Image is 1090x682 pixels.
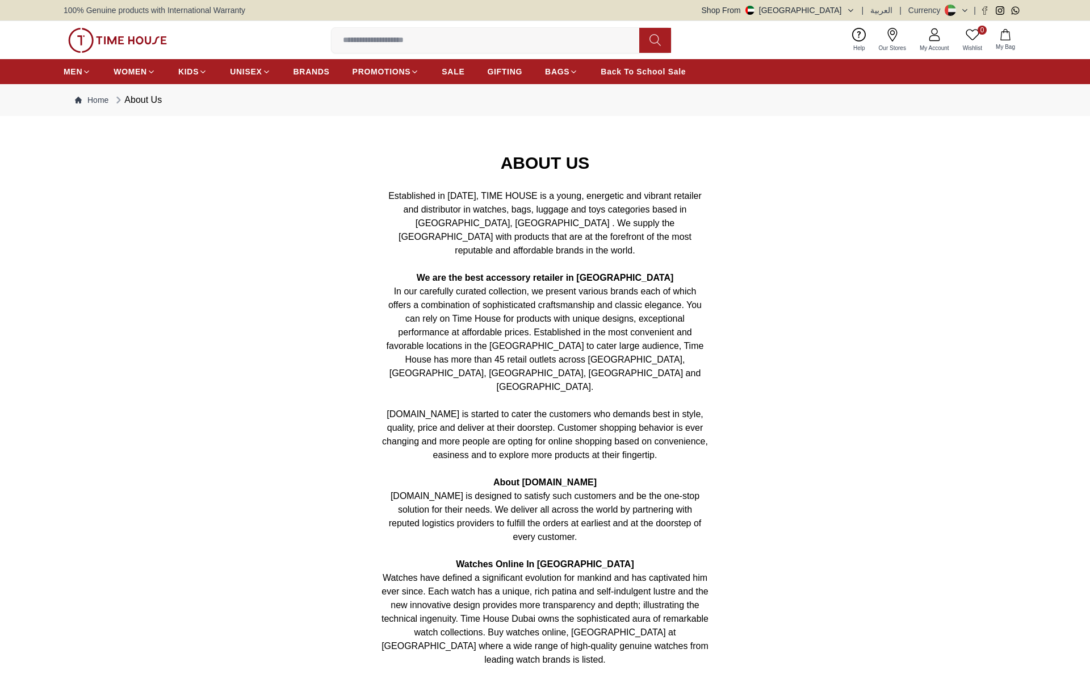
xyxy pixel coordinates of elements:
a: Our Stores [872,26,913,55]
span: GIFTING [487,66,522,77]
a: Instagram [996,6,1004,15]
a: Facebook [980,6,989,15]
span: [DOMAIN_NAME] is designed to satisfy such customers and be the one-stop solution for their needs.... [389,491,702,542]
span: KIDS [178,66,199,77]
div: About Us [113,93,162,107]
span: | [862,5,864,16]
a: UNISEX [230,61,270,82]
span: Established in [DATE], TIME HOUSE is a young, energetic and vibrant retailer and distributor in w... [388,191,702,255]
img: United Arab Emirates [745,6,754,15]
button: Shop From[GEOGRAPHIC_DATA] [702,5,855,16]
span: WOMEN [114,66,147,77]
a: WOMEN [114,61,156,82]
span: MEN [64,66,82,77]
a: MEN [64,61,91,82]
a: BRANDS [294,61,330,82]
strong: We are the best accessory retailer in [GEOGRAPHIC_DATA] [417,273,674,282]
span: 0 [978,26,987,35]
strong: Watches Online In [GEOGRAPHIC_DATA] [456,559,634,569]
span: Help [849,44,870,52]
span: Wishlist [958,44,987,52]
span: PROMOTIONS [353,66,411,77]
span: [DOMAIN_NAME] is started to cater the customers who demands best in style, quality, price and del... [382,409,708,460]
button: العربية [870,5,892,16]
a: 0Wishlist [956,26,989,55]
a: BAGS [545,61,578,82]
a: Back To School Sale [601,61,686,82]
span: BRANDS [294,66,330,77]
span: BAGS [545,66,569,77]
div: Currency [908,5,945,16]
span: My Bag [991,43,1020,51]
h3: ABOUT US [64,150,1026,176]
span: Back To School Sale [601,66,686,77]
span: In our carefully curated collection, we present various brands each of which offers a combination... [387,286,704,392]
span: 100% Genuine products with International Warranty [64,5,245,16]
a: Home [75,94,108,106]
span: UNISEX [230,66,262,77]
strong: About [DOMAIN_NAME] [493,477,597,487]
nav: Breadcrumb [64,84,1026,116]
span: Watches have defined a significant evolution for mankind and has captivated him ever since. Each ... [381,573,708,664]
a: SALE [442,61,464,82]
span: SALE [442,66,464,77]
a: Help [846,26,872,55]
button: My Bag [989,27,1022,53]
span: | [974,5,976,16]
span: | [899,5,902,16]
a: GIFTING [487,61,522,82]
img: ... [68,28,167,53]
span: Our Stores [874,44,911,52]
a: KIDS [178,61,207,82]
span: My Account [915,44,954,52]
a: PROMOTIONS [353,61,420,82]
a: Whatsapp [1011,6,1020,15]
